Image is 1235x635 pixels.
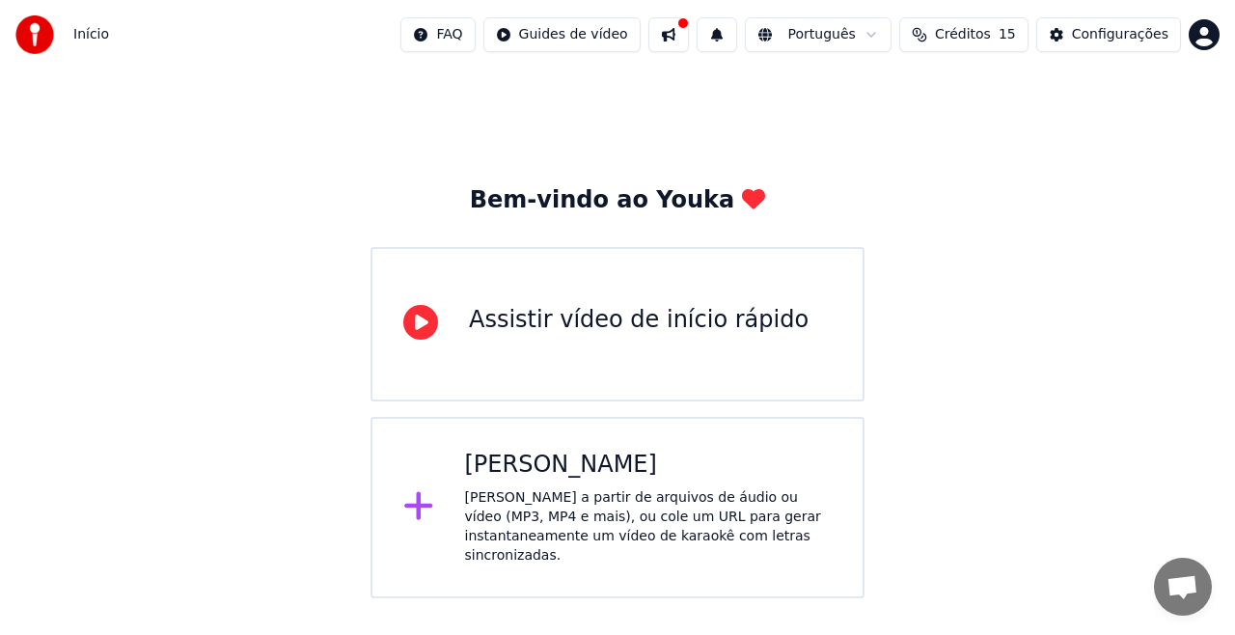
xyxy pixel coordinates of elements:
span: Início [73,25,109,44]
button: Configurações [1036,17,1181,52]
button: Créditos15 [899,17,1029,52]
div: Assistir vídeo de início rápido [469,305,809,336]
button: FAQ [400,17,475,52]
span: 15 [999,25,1016,44]
button: Guides de vídeo [483,17,641,52]
a: Bate-papo aberto [1154,558,1212,616]
div: [PERSON_NAME] [465,450,833,481]
div: [PERSON_NAME] a partir de arquivos de áudio ou vídeo (MP3, MP4 e mais), ou cole um URL para gerar... [465,488,833,566]
span: Créditos [935,25,991,44]
div: Configurações [1072,25,1168,44]
nav: breadcrumb [73,25,109,44]
div: Bem-vindo ao Youka [470,185,765,216]
img: youka [15,15,54,54]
